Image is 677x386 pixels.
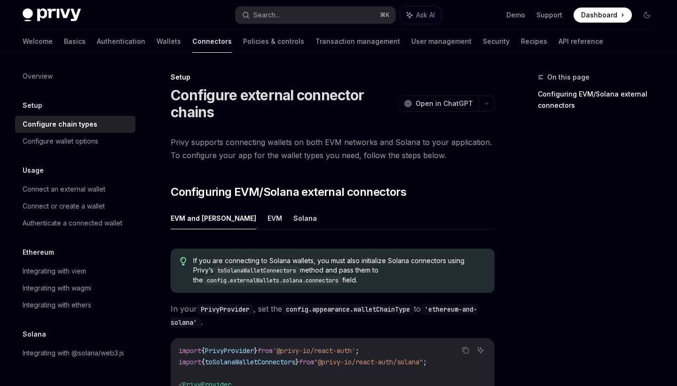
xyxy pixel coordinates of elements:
[23,265,86,277] div: Integrating with viem
[506,10,525,20] a: Demo
[23,299,91,311] div: Integrating with ethers
[179,346,201,355] span: import
[15,198,135,215] a: Connect or create a wallet
[23,100,42,111] h5: Setup
[23,119,97,130] div: Configure chain types
[201,346,205,355] span: {
[538,87,662,113] a: Configuring EVM/Solana external connectors
[483,30,510,53] a: Security
[400,7,441,24] button: Ask AI
[236,7,395,24] button: Search...⌘K
[15,263,135,280] a: Integrating with viem
[639,8,654,23] button: Toggle dark mode
[15,280,135,297] a: Integrating with wagmi
[171,72,495,82] div: Setup
[192,30,232,53] a: Connectors
[254,346,258,355] span: }
[171,136,495,162] span: Privy supports connecting wallets on both EVM networks and Solana to your application. To configu...
[23,71,53,82] div: Overview
[171,87,394,121] h1: Configure external connector chains
[23,201,105,212] div: Connect or create a wallet
[253,9,280,21] div: Search...
[293,207,317,229] button: Solana
[64,30,86,53] a: Basics
[416,99,473,108] span: Open in ChatGPT
[23,217,122,229] div: Authenticate a connected wallet
[201,358,205,366] span: {
[23,8,81,22] img: dark logo
[179,358,201,366] span: import
[205,358,295,366] span: toSolanaWalletConnectors
[282,304,414,314] code: config.appearance.walletChainType
[258,346,273,355] span: from
[536,10,562,20] a: Support
[23,30,53,53] a: Welcome
[23,347,124,359] div: Integrating with @solana/web3.js
[23,165,44,176] h5: Usage
[295,358,299,366] span: }
[315,30,400,53] a: Transaction management
[243,30,304,53] a: Policies & controls
[474,344,487,356] button: Ask AI
[205,346,254,355] span: PrivyProvider
[197,304,253,314] code: PrivyProvider
[581,10,617,20] span: Dashboard
[97,30,145,53] a: Authentication
[15,215,135,232] a: Authenticate a connected wallet
[15,345,135,362] a: Integrating with @solana/web3.js
[203,276,342,285] code: config.externalWallets.solana.connectors
[15,68,135,85] a: Overview
[15,133,135,150] a: Configure wallet options
[314,358,423,366] span: "@privy-io/react-auth/solana"
[273,346,355,355] span: '@privy-io/react-auth'
[193,256,485,285] span: If you are connecting to Solana wallets, you must also initialize Solana connectors using Privy’s...
[355,346,359,355] span: ;
[157,30,181,53] a: Wallets
[171,302,495,329] span: In your , set the to .
[23,136,98,147] div: Configure wallet options
[23,282,91,294] div: Integrating with wagmi
[23,184,105,195] div: Connect an external wallet
[15,297,135,314] a: Integrating with ethers
[299,358,314,366] span: from
[268,207,282,229] button: EVM
[15,116,135,133] a: Configure chain types
[423,358,427,366] span: ;
[213,266,300,275] code: toSolanaWalletConnectors
[23,247,54,258] h5: Ethereum
[180,257,187,265] svg: Tip
[380,11,390,19] span: ⌘ K
[521,30,547,53] a: Recipes
[559,30,603,53] a: API reference
[459,344,472,356] button: Copy the contents from the code block
[23,329,46,340] h5: Solana
[411,30,472,53] a: User management
[171,207,256,229] button: EVM and [PERSON_NAME]
[171,185,406,200] span: Configuring EVM/Solana external connectors
[547,72,590,83] span: On this page
[15,181,135,198] a: Connect an external wallet
[574,8,632,23] a: Dashboard
[398,96,479,112] button: Open in ChatGPT
[416,10,435,20] span: Ask AI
